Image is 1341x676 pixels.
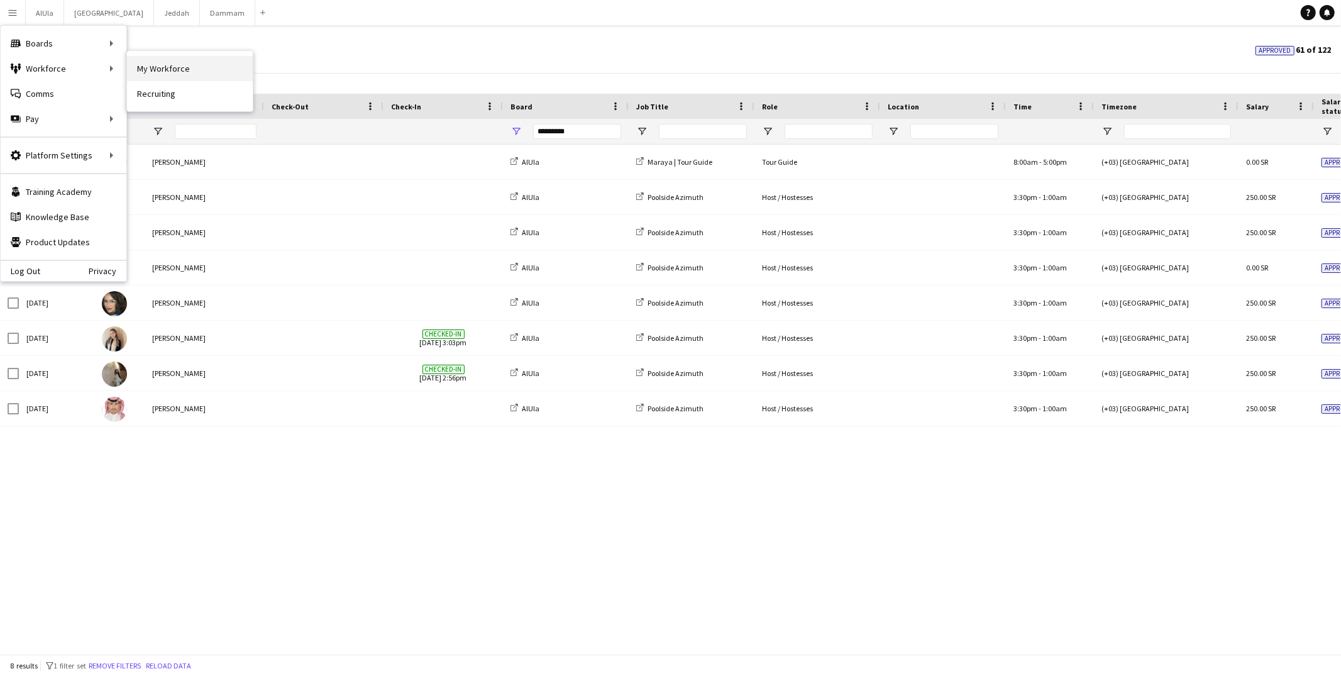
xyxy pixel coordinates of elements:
[1039,333,1041,343] span: -
[1039,263,1041,272] span: -
[754,356,880,391] div: Host / Hostesses
[1246,192,1276,202] span: 250.00 SR
[145,321,264,355] div: [PERSON_NAME]
[648,333,704,343] span: Poolside Azimuth
[762,126,773,137] button: Open Filter Menu
[145,145,264,179] div: [PERSON_NAME]
[785,124,873,139] input: Role Filter Input
[648,368,704,378] span: Poolside Azimuth
[1042,192,1067,202] span: 1:00am
[1101,102,1137,111] span: Timezone
[636,126,648,137] button: Open Filter Menu
[1013,102,1032,111] span: Time
[1094,356,1239,391] div: (+03) [GEOGRAPHIC_DATA]
[636,263,704,272] a: Poolside Azimuth
[1042,333,1067,343] span: 1:00am
[1043,157,1067,167] span: 5:00pm
[636,368,704,378] a: Poolside Azimuth
[19,356,94,391] div: [DATE]
[200,1,255,25] button: Dammam
[888,102,919,111] span: Location
[1013,368,1037,378] span: 3:30pm
[1246,263,1268,272] span: 0.00 SR
[154,1,200,25] button: Jeddah
[510,368,539,378] a: AlUla
[636,102,668,111] span: Job Title
[522,192,539,202] span: AlUla
[86,659,143,673] button: Remove filters
[1039,228,1041,237] span: -
[754,145,880,179] div: Tour Guide
[145,180,264,214] div: [PERSON_NAME]
[648,263,704,272] span: Poolside Azimuth
[1,56,126,81] div: Workforce
[1042,228,1067,237] span: 1:00am
[102,362,127,387] img: Joud Aljuhani
[1,143,126,168] div: Platform Settings
[910,124,998,139] input: Location Filter Input
[391,102,421,111] span: Check-In
[1094,285,1239,320] div: (+03) [GEOGRAPHIC_DATA]
[1101,126,1113,137] button: Open Filter Menu
[1094,250,1239,285] div: (+03) [GEOGRAPHIC_DATA]
[1042,263,1067,272] span: 1:00am
[636,192,704,202] a: Poolside Azimuth
[754,285,880,320] div: Host / Hostesses
[510,298,539,308] a: AlUla
[145,250,264,285] div: [PERSON_NAME]
[888,126,899,137] button: Open Filter Menu
[510,192,539,202] a: AlUla
[754,321,880,355] div: Host / Hostesses
[1042,368,1067,378] span: 1:00am
[1094,321,1239,355] div: (+03) [GEOGRAPHIC_DATA]
[19,321,94,355] div: [DATE]
[522,404,539,413] span: AlUla
[636,157,712,167] a: Maraya | Tour Guide
[145,391,264,426] div: [PERSON_NAME]
[391,321,495,355] span: [DATE] 3:03pm
[1,204,126,230] a: Knowledge Base
[522,368,539,378] span: AlUla
[648,298,704,308] span: Poolside Azimuth
[19,285,94,320] div: [DATE]
[272,102,309,111] span: Check-Out
[53,661,86,670] span: 1 filter set
[522,157,539,167] span: AlUla
[1322,126,1333,137] button: Open Filter Menu
[1013,192,1037,202] span: 3:30pm
[127,81,253,106] a: Recruiting
[762,102,778,111] span: Role
[510,126,522,137] button: Open Filter Menu
[510,404,539,413] a: AlUla
[152,126,163,137] button: Open Filter Menu
[754,215,880,250] div: Host / Hostesses
[1246,102,1269,111] span: Salary
[422,365,465,374] span: Checked-in
[1259,47,1291,55] span: Approved
[1,31,126,56] div: Boards
[1039,192,1041,202] span: -
[1246,368,1276,378] span: 250.00 SR
[145,356,264,391] div: [PERSON_NAME]
[648,228,704,237] span: Poolside Azimuth
[1,179,126,204] a: Training Academy
[19,391,94,426] div: [DATE]
[659,124,747,139] input: Job Title Filter Input
[1039,298,1041,308] span: -
[648,157,712,167] span: Maraya | Tour Guide
[636,333,704,343] a: Poolside Azimuth
[1246,404,1276,413] span: 250.00 SR
[1246,157,1268,167] span: 0.00 SR
[1246,333,1276,343] span: 250.00 SR
[145,285,264,320] div: [PERSON_NAME]
[1246,298,1276,308] span: 250.00 SR
[1013,228,1037,237] span: 3:30pm
[64,1,154,25] button: [GEOGRAPHIC_DATA]
[1,230,126,255] a: Product Updates
[1039,157,1042,167] span: -
[754,391,880,426] div: Host / Hostesses
[1013,333,1037,343] span: 3:30pm
[510,157,539,167] a: AlUla
[1246,228,1276,237] span: 250.00 SR
[754,180,880,214] div: Host / Hostesses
